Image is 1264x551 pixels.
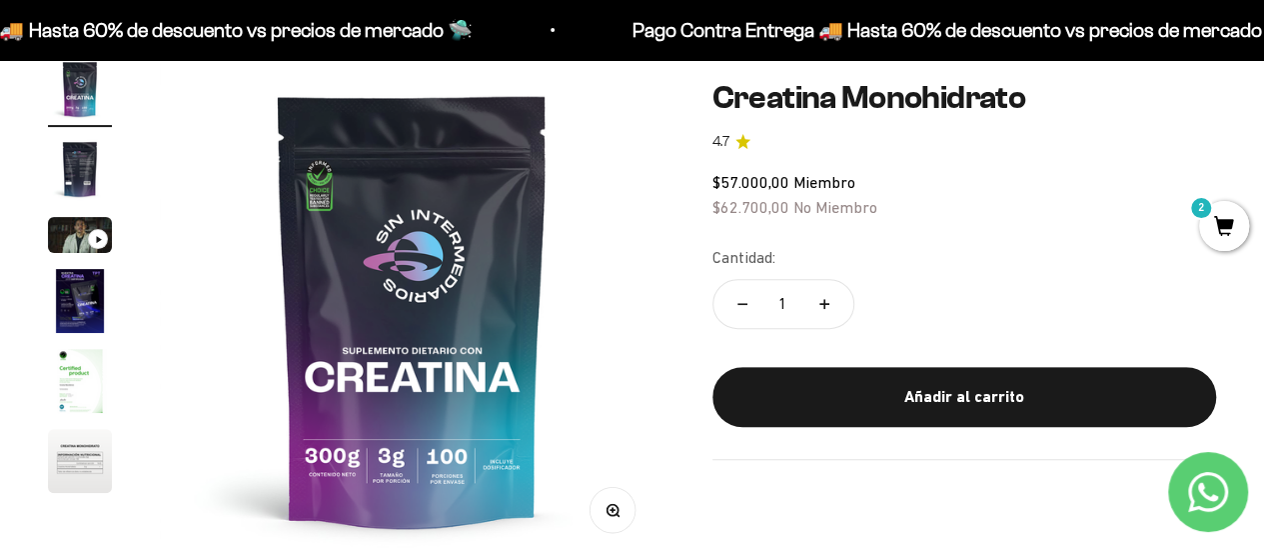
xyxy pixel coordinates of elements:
img: Creatina Monohidrato [48,349,112,413]
label: Cantidad: [712,245,775,271]
img: Creatina Monohidrato [48,269,112,333]
p: Para decidirte a comprar este suplemento, ¿qué información específica sobre su pureza, origen o c... [24,32,414,123]
a: 4.74.7 de 5.0 estrellas [712,131,1216,153]
button: Enviar [326,345,414,379]
button: Ir al artículo 2 [48,137,112,207]
div: País de origen de ingredientes [24,180,414,215]
img: Creatina Monohidrato [48,429,112,493]
button: Ir al artículo 6 [48,429,112,499]
mark: 2 [1189,196,1213,220]
button: Ir al artículo 5 [48,349,112,419]
span: 4.7 [712,131,729,153]
div: Comparativa con otros productos similares [24,260,414,295]
span: Enviar [328,345,412,379]
div: Certificaciones de calidad [24,220,414,255]
img: Creatina Monohidrato [48,137,112,201]
button: Reducir cantidad [713,279,771,327]
button: Ir al artículo 1 [48,57,112,127]
a: 2 [1199,217,1249,239]
span: Miembro [793,173,855,191]
div: Añadir al carrito [752,384,1176,410]
span: $62.700,00 [712,198,789,216]
button: Añadir al carrito [712,367,1216,427]
img: Creatina Monohidrato [48,57,112,121]
input: Otra (por favor especifica) [66,301,412,334]
span: No Miembro [793,198,877,216]
button: Ir al artículo 4 [48,269,112,339]
button: Aumentar cantidad [795,279,853,327]
div: Detalles sobre ingredientes "limpios" [24,140,414,175]
h1: Creatina Monohidrato [712,80,1216,115]
span: $57.000,00 [712,173,789,191]
button: Ir al artículo 3 [48,217,112,259]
